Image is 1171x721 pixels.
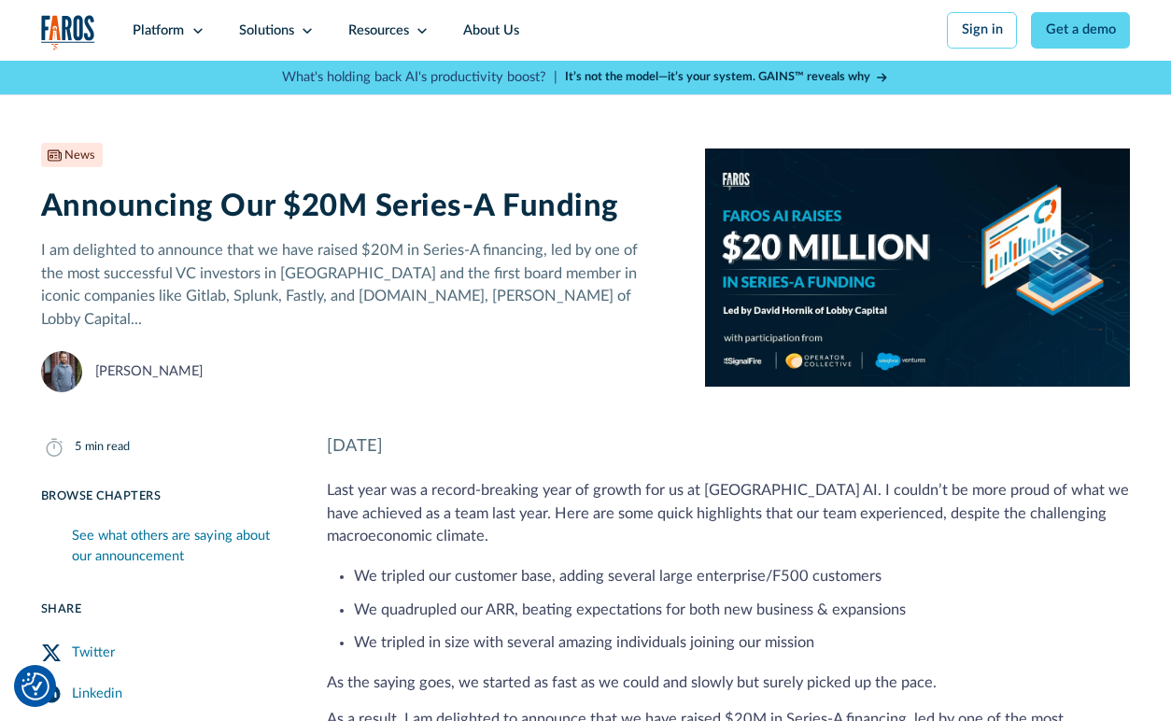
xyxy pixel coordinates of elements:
a: It’s not the model—it’s your system. GAINS™ reveals why [565,68,889,86]
a: See what others are saying about our announcement [72,519,287,573]
button: Cookie Settings [21,672,49,700]
div: Linkedin [72,684,122,704]
div: min read [85,438,130,456]
a: LinkedIn Share [41,673,286,714]
div: Share [41,601,286,618]
img: Vitaly Gordon [41,351,82,392]
div: Twitter [72,643,115,663]
div: Solutions [239,21,294,41]
strong: It’s not the model—it’s your system. GAINS™ reveals why [565,71,870,82]
div: Resources [348,21,409,41]
img: Logo of the analytics and reporting company Faros. [41,15,95,50]
h1: Announcing Our $20M Series-A Funding [41,189,678,225]
div: Platform [133,21,184,41]
div: [PERSON_NAME] [95,361,203,382]
p: Last year was a record-breaking year of growth for us at [GEOGRAPHIC_DATA] AI. I couldn’t be more... [327,479,1130,548]
a: Twitter Share [41,632,286,673]
a: Get a demo [1031,12,1130,48]
p: I am delighted to announce that we have raised $20M in Series-A financing, led by one of the most... [41,239,678,331]
li: We tripled our customer base, adding several large enterprise/F500 customers [354,565,1130,588]
div: See what others are saying about our announcement [72,526,287,567]
p: What's holding back AI's productivity boost? | [282,67,557,88]
div: 5 [75,438,81,456]
a: Sign in [947,12,1017,48]
p: As the saying goes, we started as fast as we could and slowly but surely picked up the pace. [327,672,1130,695]
a: home [41,15,95,50]
li: We quadrupled our ARR, beating expectations for both new business & expansions [354,599,1130,622]
div: Browse Chapters [41,488,286,505]
div: [DATE] [327,433,1130,459]
div: News [64,147,95,164]
img: Revisit consent button [21,672,49,700]
li: We tripled in size with several amazing individuals joining our mission [354,631,1130,655]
